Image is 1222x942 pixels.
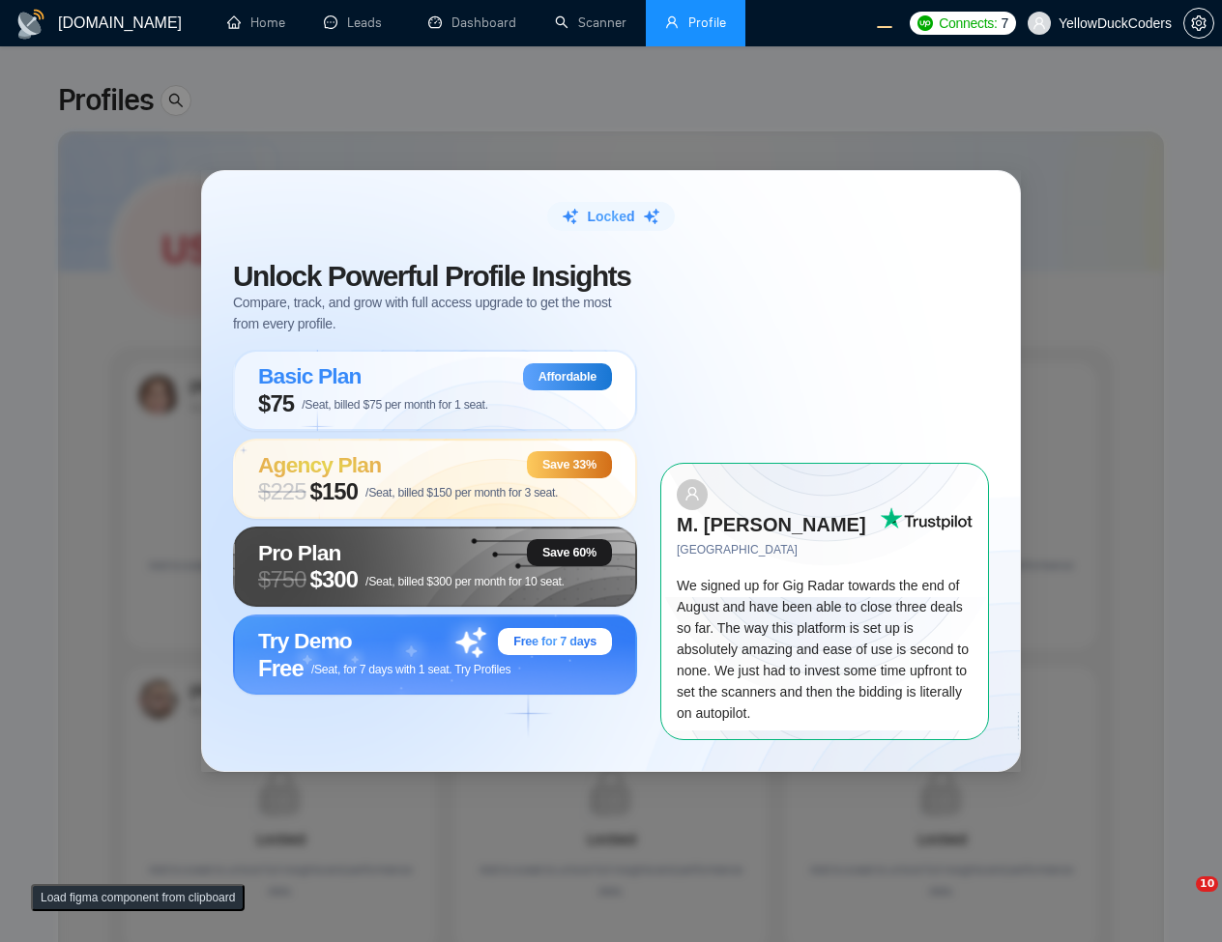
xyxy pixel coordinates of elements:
a: messageLeads [324,14,390,31]
span: /Seat, billed $150 per month for 3 seat. [365,486,558,500]
span: Free for 7 days [513,634,596,649]
span: Basic Plan [258,363,362,388]
img: sparkle [643,208,660,225]
span: Unlock Insights [233,260,630,292]
a: homeHome [227,14,285,31]
span: [GEOGRAPHIC_DATA] [677,541,880,559]
span: /Seat, billed $75 per month for 1 seat. [302,398,488,412]
button: setting [1183,8,1214,39]
strong: M. [PERSON_NAME] [677,514,866,535]
span: Powerful Profile [328,260,525,292]
span: Save 33% [542,457,596,472]
span: Connects: [939,13,997,34]
span: user [684,486,700,501]
span: /Seat, for 7 days with 1 seat. Try Profiles [311,663,510,676]
span: user [1033,16,1046,30]
span: We signed up for Gig Radar towards the end of August and have been able to close three deals so f... [677,578,969,721]
span: 10 [1196,876,1218,892]
span: Affordable [538,369,596,385]
span: Compare, track, and grow with full access upgrade to get the most from every profile. [233,292,637,334]
span: Pro Plan [258,540,341,565]
span: Profile [688,14,726,31]
span: Free [258,655,304,682]
span: user [665,15,679,29]
span: $150 [310,478,359,505]
img: sparkle [562,208,579,225]
img: Trust Pilot [880,507,973,530]
img: upwork-logo.png [917,15,933,31]
a: searchScanner [555,14,626,31]
span: Locked [587,206,634,227]
span: $75 [258,390,294,417]
span: Save 60% [542,545,596,560]
iframe: Intercom live chat [1156,876,1203,923]
a: dashboardDashboard [428,14,516,31]
span: setting [1184,15,1213,31]
span: $ 225 [258,478,306,505]
img: logo [15,9,46,40]
a: setting [1183,15,1214,31]
span: Try Demo [258,628,352,653]
span: 7 [1002,13,1009,34]
span: $300 [310,566,359,593]
span: Agency Plan [258,452,381,477]
span: $ 750 [258,566,306,593]
span: /Seat, billed $300 per month for 10 seat. [365,575,565,588]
